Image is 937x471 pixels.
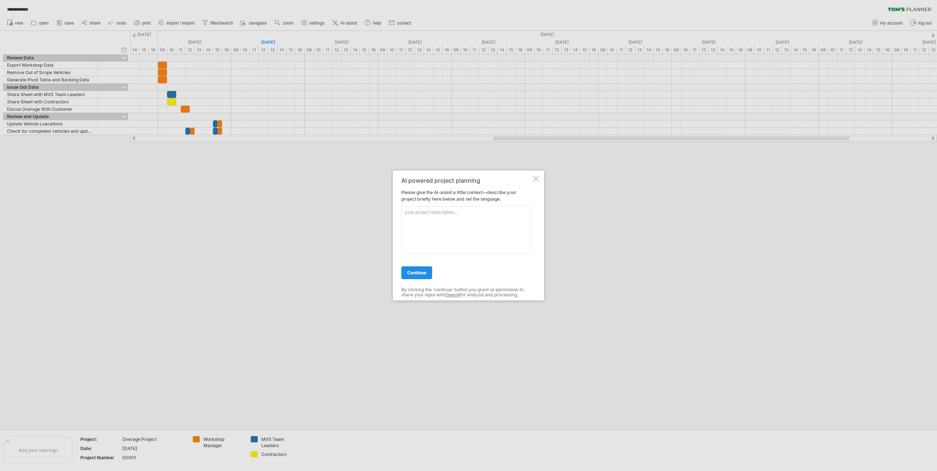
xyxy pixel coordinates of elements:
span: continue [407,270,426,275]
div: AI powered project planning [401,177,532,184]
div: By clicking the 'continue' button you grant us permission to share your input with for analysis a... [401,287,532,298]
div: Please give the AI-assist a little context—describe your project briefly here below and set the l... [401,177,532,294]
a: OpenAI [445,292,460,298]
a: continue [401,266,432,279]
